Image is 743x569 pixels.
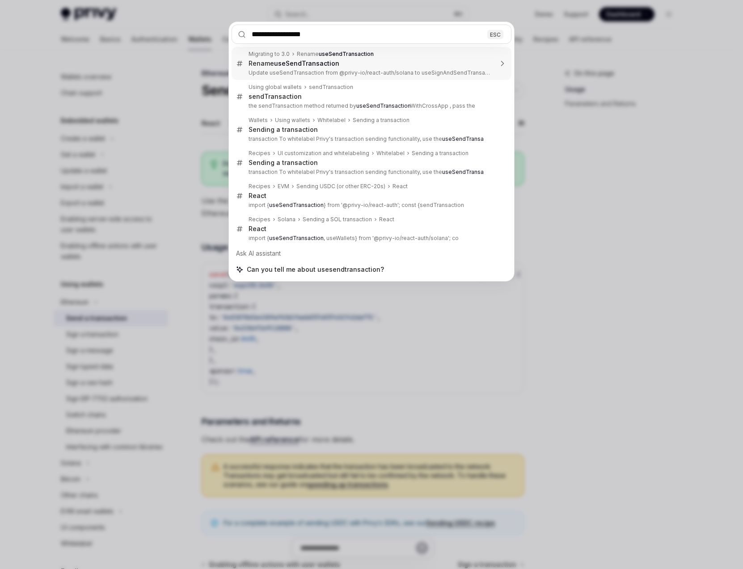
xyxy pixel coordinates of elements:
[249,216,270,223] div: Recipes
[249,59,339,67] div: Rename
[309,84,353,91] div: sendTransaction
[278,216,296,223] div: Solana
[269,202,324,208] b: useSendTransaction
[274,59,339,67] b: useSendTransaction
[247,265,384,274] span: Can you tell me about usesendtransaction?
[278,150,369,157] div: UI customization and whitelabeling
[249,159,318,167] div: Sending a transaction
[249,93,302,101] div: sendTransaction
[249,102,493,110] p: the sendTransaction method returned by WithCrossApp , pass the
[249,84,302,91] div: Using global wallets
[412,150,469,157] div: Sending a transaction
[317,117,346,124] div: Whitelabel
[249,51,290,58] div: Migrating to 3.0
[376,150,405,157] div: Whitelabel
[278,183,289,190] div: EVM
[249,235,493,242] p: import { , useWallets} from '@privy-io/react-auth/solana'; co
[303,216,372,223] div: Sending a SOL transaction
[442,135,484,142] b: useSendTransa
[249,126,318,134] div: Sending a transaction
[487,30,503,39] div: ESC
[249,225,266,233] div: React
[353,117,409,124] div: Sending a transaction
[442,169,484,175] b: useSendTransa
[249,192,266,200] div: React
[249,150,270,157] div: Recipes
[232,245,511,261] div: Ask AI assistant
[249,135,493,143] p: transaction To whitelabel Privy's transaction sending functionality, use the
[249,183,270,190] div: Recipes
[249,69,493,76] p: Update useSendTransaction from @privy-io/react-auth/solana to useSignAndSendTransaction from @privy
[249,169,493,176] p: transaction To whitelabel Privy's transaction sending functionality, use the
[249,202,493,209] p: import { } from '@privy-io/react-auth'; const {sendTransaction
[296,183,385,190] div: Sending USDC (or other ERC-20s)
[275,117,310,124] div: Using wallets
[319,51,374,57] b: useSendTransaction
[269,235,324,241] b: useSendTransaction
[297,51,374,58] div: Rename
[393,183,408,190] div: React
[249,117,268,124] div: Wallets
[379,216,394,223] div: React
[356,102,410,109] b: useSendTransaction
